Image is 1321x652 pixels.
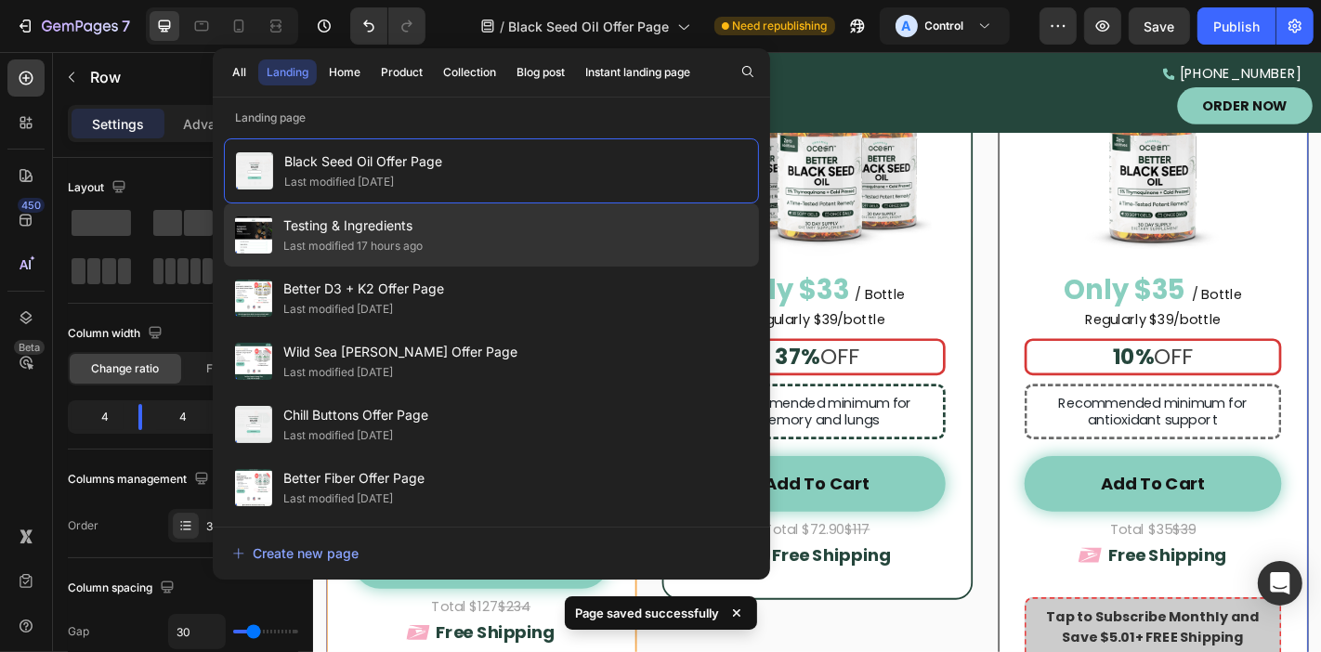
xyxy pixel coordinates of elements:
button: Home [320,59,369,85]
span: / Bottle [599,257,655,279]
p: Regularly $39/bottle [46,373,326,392]
span: Black Seed Oil Offer Page [284,150,442,173]
div: Landing [267,64,308,81]
p: A [902,17,911,35]
span: OFF [561,319,604,353]
h3: Control [925,17,964,35]
button: All [224,59,255,85]
div: Open Intercom Messenger [1258,561,1302,606]
strong: Free Shipping [508,543,639,569]
strong: 10% [885,319,931,353]
div: Instant landing page [585,64,690,81]
span: Testing & Ingredients [283,215,423,237]
div: All [232,64,246,81]
div: Last modified [DATE] [283,300,393,319]
div: Create new page [232,543,359,563]
div: Blog post [517,64,565,81]
strong: Add to Cart [500,464,616,490]
span: Change ratio [92,360,160,377]
span: Black Seed Oil Offer Page [509,17,670,36]
p: Total $35 [789,519,1069,538]
strong: Add to Cart [128,550,244,576]
button: Save [1129,7,1190,45]
a: [PHONE_NUMBER] [959,13,1093,34]
span: Best for lasting blood sugar & pressure, lung & memory support [63,463,309,502]
input: Auto [169,615,225,648]
span: Fit to content [206,360,275,377]
p: Page saved successfully [576,604,720,622]
div: 4 [157,404,209,430]
div: Order [68,517,98,534]
div: Last modified [DATE] [283,426,393,445]
span: Need republishing [733,18,828,34]
div: Gap [68,623,89,640]
h2: Rich Text Editor. Editing area: main [437,319,678,355]
span: Recommended minimum for memory and lungs [452,377,662,417]
a: Add to Cart [787,447,1071,508]
span: / Bottle [972,257,1027,279]
button: Collection [435,59,504,85]
p: Total $72.90 [417,519,698,538]
button: Publish [1197,7,1275,45]
strong: Free Shipping [880,543,1011,569]
span: Recommended minimum for antioxidant support [824,377,1034,417]
strong: Add to Cart [871,464,987,490]
button: Blog post [508,59,573,85]
button: 7 [7,7,138,45]
button: Create new page [231,535,752,572]
p: Regularly $39/bottle [789,287,1069,306]
strong: 37% [511,319,561,353]
span: Better Fiber Offer Page [283,467,425,489]
strong: Only $35 [831,241,965,283]
div: Last modified 17 hours ago [283,237,423,255]
strong: Only $21.16 [72,327,237,369]
p: 7 [122,15,130,37]
iframe: Design area [313,52,1321,652]
div: Rich Text Editor. Editing area: main [415,517,700,540]
span: OFF [931,319,974,353]
p: Regularly $39/bottle [417,287,698,306]
div: Publish [1213,17,1260,36]
img: gempages_466291580341322862-a7947254-1489-4f2e-8e5c-cb228f6d754d.webp [787,13,1071,227]
button: Product [373,59,431,85]
span: OFF [210,406,253,439]
p: Row [90,66,248,88]
div: Column width [68,321,166,346]
s: $234 [204,603,241,624]
button: Instant landing page [577,59,699,85]
span: / [501,17,505,36]
span: Chill Buttons Offer Page [283,404,428,426]
div: Beta [14,340,45,355]
strong: 45.64% [119,406,210,439]
div: Column spacing [68,576,178,601]
p: ⁠⁠⁠⁠⁠⁠⁠ [438,321,676,353]
div: Product [381,64,423,81]
div: Last modified [DATE] [283,489,393,508]
span: / Bottle [243,343,299,364]
span: Better D3 + K2 Offer Page [283,278,444,300]
div: 450 [18,198,45,213]
div: Last modified [DATE] [283,363,393,382]
div: Collection [443,64,496,81]
button: <p><strong>ORDER NOW</strong></p> [956,39,1105,80]
p: Total $127 [46,605,326,623]
a: Add to Cart [44,532,328,593]
span: Save [1144,19,1175,34]
img: gempages_466291580341322862-bcfb38f5-87b8-453b-ba3b-c77b2d222172.webp [415,13,700,227]
div: Layout [68,176,130,201]
div: Last modified [DATE] [284,173,394,191]
a: Add to Cart [415,447,700,508]
div: Undo/Redo [350,7,425,45]
s: $117 [588,517,616,539]
div: 3 cols [206,518,294,535]
button: AControl [880,7,1010,45]
span: Wild Sea [PERSON_NAME] Offer Page [283,341,517,363]
div: Home [329,64,360,81]
div: Columns management [68,467,213,492]
button: Landing [258,59,317,85]
p: Advanced [183,114,246,134]
div: 4 [72,404,124,430]
strong: Only $33 [460,241,593,283]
